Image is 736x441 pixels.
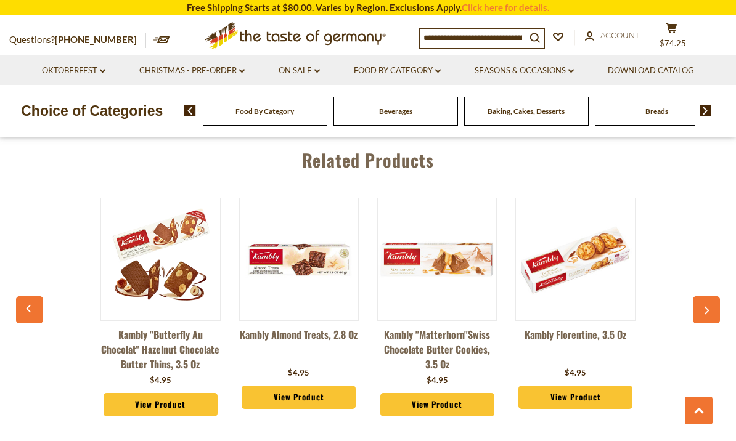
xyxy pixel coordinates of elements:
a: Account [585,29,640,42]
a: Oktoberfest [42,64,105,78]
img: previous arrow [184,105,196,116]
div: $4.95 [427,374,448,387]
a: Christmas - PRE-ORDER [139,64,245,78]
a: Baking, Cakes, Desserts [488,107,565,116]
div: $4.95 [150,374,171,387]
a: View Product [242,386,356,409]
a: Seasons & Occasions [475,64,574,78]
a: Food By Category [354,64,441,78]
a: View Product [380,393,494,416]
button: $74.25 [653,22,690,53]
a: Kambly "Butterfly Au Chocolat" Hazelnut Chocolate Butter Thins, 3.5 oz [100,327,220,371]
a: Kambly Florentine, 3.5 oz [515,327,635,364]
div: Related Products [22,132,714,182]
p: Questions? [9,32,146,48]
a: [PHONE_NUMBER] [55,34,137,45]
a: Download Catalog [608,64,694,78]
a: View Product [104,393,218,416]
span: Account [600,30,640,40]
a: Food By Category [235,107,294,116]
a: Breads [645,107,668,116]
img: Kambly Florentine, 3.5 oz [516,200,634,318]
img: Kambly Almond Treats, 2.8 oz [240,200,358,318]
a: View Product [518,386,632,409]
div: $4.95 [288,367,309,379]
a: Click here for details. [462,2,549,13]
a: Kambly Almond Treats, 2.8 oz [239,327,359,364]
span: $74.25 [660,38,686,48]
img: Kambly [378,200,496,318]
div: $4.95 [565,367,586,379]
a: Kambly "Matterhorn"Swiss Chocolate Butter Cookies, 3.5 oz [377,327,497,371]
img: Kambly [101,200,219,318]
a: On Sale [279,64,320,78]
img: next arrow [700,105,711,116]
a: Beverages [379,107,412,116]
